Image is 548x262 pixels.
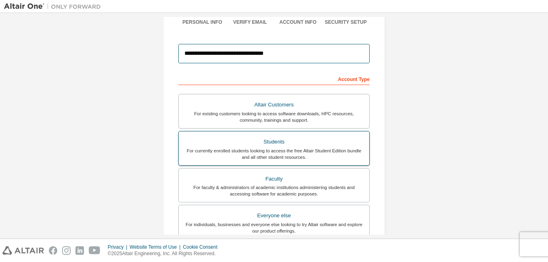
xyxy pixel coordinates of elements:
[108,244,130,250] div: Privacy
[184,184,364,197] div: For faculty & administrators of academic institutions administering students and accessing softwa...
[4,2,105,10] img: Altair One
[178,19,226,25] div: Personal Info
[274,19,322,25] div: Account Info
[184,136,364,148] div: Students
[183,244,222,250] div: Cookie Consent
[89,246,100,255] img: youtube.svg
[49,246,57,255] img: facebook.svg
[130,244,183,250] div: Website Terms of Use
[62,246,71,255] img: instagram.svg
[108,250,222,257] p: © 2025 Altair Engineering, Inc. All Rights Reserved.
[184,99,364,110] div: Altair Customers
[226,19,274,25] div: Verify Email
[184,221,364,234] div: For individuals, businesses and everyone else looking to try Altair software and explore our prod...
[184,210,364,221] div: Everyone else
[184,148,364,160] div: For currently enrolled students looking to access the free Altair Student Edition bundle and all ...
[178,72,370,85] div: Account Type
[322,19,370,25] div: Security Setup
[184,173,364,185] div: Faculty
[2,246,44,255] img: altair_logo.svg
[75,246,84,255] img: linkedin.svg
[184,110,364,123] div: For existing customers looking to access software downloads, HPC resources, community, trainings ...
